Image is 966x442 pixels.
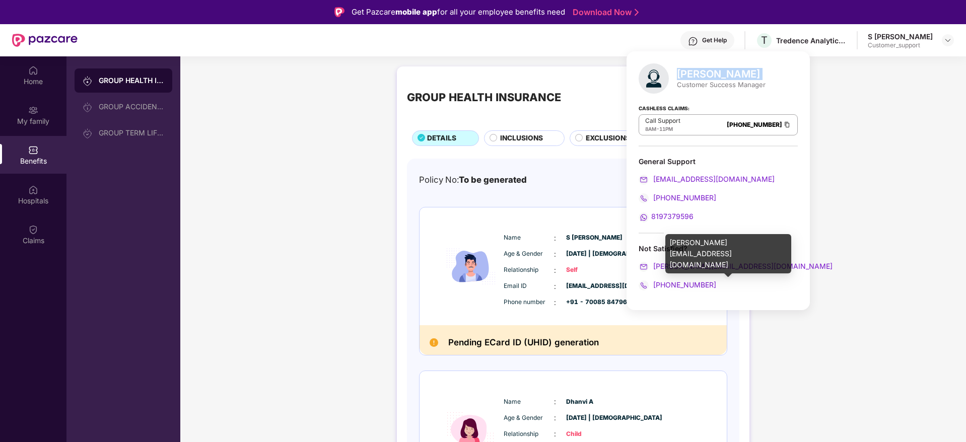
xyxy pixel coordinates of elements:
span: : [554,265,556,276]
img: svg+xml;base64,PHN2ZyB3aWR0aD0iMjAiIGhlaWdodD0iMjAiIHZpZXdCb3g9IjAgMCAyMCAyMCIgZmlsbD0ibm9uZSIgeG... [83,102,93,112]
div: S [PERSON_NAME] [868,32,933,41]
span: EXCLUSIONS [586,133,630,144]
img: svg+xml;base64,PHN2ZyB3aWR0aD0iMjAiIGhlaWdodD0iMjAiIHZpZXdCb3g9IjAgMCAyMCAyMCIgZmlsbD0ibm9uZSIgeG... [83,76,93,86]
div: GROUP TERM LIFE INSURANCE [99,129,164,137]
span: [DATE] | [DEMOGRAPHIC_DATA] [566,413,616,423]
strong: mobile app [395,7,437,17]
span: To be generated [459,175,527,185]
img: Logo [334,7,344,17]
span: [PERSON_NAME][EMAIL_ADDRESS][DOMAIN_NAME] [651,262,833,270]
span: : [554,249,556,260]
img: svg+xml;base64,PHN2ZyBpZD0iSG9zcGl0YWxzIiB4bWxucz0iaHR0cDovL3d3dy53My5vcmcvMjAwMC9zdmciIHdpZHRoPS... [28,185,38,195]
span: 8AM [645,126,656,132]
span: +91 - 70085 84796 [566,298,616,307]
div: Not Satisfied? [639,244,798,253]
img: svg+xml;base64,PHN2ZyB4bWxucz0iaHR0cDovL3d3dy53My5vcmcvMjAwMC9zdmciIHdpZHRoPSIyMCIgaGVpZ2h0PSIyMC... [639,212,649,223]
div: General Support [639,157,798,223]
span: DETAILS [427,133,456,144]
div: Customer_support [868,41,933,49]
img: svg+xml;base64,PHN2ZyB4bWxucz0iaHR0cDovL3d3dy53My5vcmcvMjAwMC9zdmciIHdpZHRoPSIyMCIgaGVpZ2h0PSIyMC... [639,175,649,185]
div: Policy No: [419,173,527,186]
img: svg+xml;base64,PHN2ZyBpZD0iQmVuZWZpdHMiIHhtbG5zPSJodHRwOi8vd3d3LnczLm9yZy8yMDAwL3N2ZyIgd2lkdGg9Ij... [28,145,38,155]
img: Clipboard Icon [783,120,791,129]
img: svg+xml;base64,PHN2ZyBpZD0iSGVscC0zMngzMiIgeG1sbnM9Imh0dHA6Ly93d3cudzMub3JnLzIwMDAvc3ZnIiB3aWR0aD... [688,36,698,46]
img: svg+xml;base64,PHN2ZyB4bWxucz0iaHR0cDovL3d3dy53My5vcmcvMjAwMC9zdmciIHdpZHRoPSIyMCIgaGVpZ2h0PSIyMC... [639,262,649,272]
img: Pending [430,338,438,347]
span: Child [566,429,616,439]
img: svg+xml;base64,PHN2ZyBpZD0iQ2xhaW0iIHhtbG5zPSJodHRwOi8vd3d3LnczLm9yZy8yMDAwL3N2ZyIgd2lkdGg9IjIwIi... [28,225,38,235]
a: [PERSON_NAME][EMAIL_ADDRESS][DOMAIN_NAME] [639,262,833,270]
div: GROUP HEALTH INSURANCE [407,89,561,106]
h2: Pending ECard ID (UHID) generation [448,335,599,350]
span: Age & Gender [504,413,554,423]
div: Not Satisfied? [639,244,798,290]
span: INCLUSIONS [500,133,543,144]
span: Relationship [504,265,554,275]
span: [DATE] | [DEMOGRAPHIC_DATA] [566,249,616,259]
span: Email ID [504,281,554,291]
span: Name [504,233,554,243]
img: svg+xml;base64,PHN2ZyBpZD0iSG9tZSIgeG1sbnM9Imh0dHA6Ly93d3cudzMub3JnLzIwMDAvc3ZnIiB3aWR0aD0iMjAiIG... [28,65,38,76]
div: Tredence Analytics Solutions Private Limited [776,36,847,45]
span: : [554,396,556,407]
span: Phone number [504,298,554,307]
a: Download Now [573,7,636,18]
img: svg+xml;base64,PHN2ZyB4bWxucz0iaHR0cDovL3d3dy53My5vcmcvMjAwMC9zdmciIHdpZHRoPSIyMCIgaGVpZ2h0PSIyMC... [639,280,649,290]
img: svg+xml;base64,PHN2ZyB4bWxucz0iaHR0cDovL3d3dy53My5vcmcvMjAwMC9zdmciIHdpZHRoPSIyMCIgaGVpZ2h0PSIyMC... [639,193,649,203]
a: [PHONE_NUMBER] [727,121,782,128]
div: Get Pazcare for all your employee benefits need [352,6,565,18]
img: Stroke [635,7,639,18]
img: svg+xml;base64,PHN2ZyB3aWR0aD0iMjAiIGhlaWdodD0iMjAiIHZpZXdCb3g9IjAgMCAyMCAyMCIgZmlsbD0ibm9uZSIgeG... [28,105,38,115]
span: T [761,34,768,46]
span: Self [566,265,616,275]
img: svg+xml;base64,PHN2ZyB3aWR0aD0iMjAiIGhlaWdodD0iMjAiIHZpZXdCb3g9IjAgMCAyMCAyMCIgZmlsbD0ibm9uZSIgeG... [83,128,93,138]
p: Call Support [645,117,680,125]
div: [PERSON_NAME] [677,68,766,80]
span: [EMAIL_ADDRESS][DOMAIN_NAME] [566,281,616,291]
span: [PHONE_NUMBER] [651,193,716,202]
a: [PHONE_NUMBER] [639,280,716,289]
span: S [PERSON_NAME] [566,233,616,243]
img: New Pazcare Logo [12,34,78,47]
div: - [645,125,680,133]
span: 8197379596 [651,212,694,220]
span: Age & Gender [504,249,554,259]
div: [PERSON_NAME][EMAIL_ADDRESS][DOMAIN_NAME] [665,234,791,273]
div: General Support [639,157,798,166]
span: [EMAIL_ADDRESS][DOMAIN_NAME] [651,175,775,183]
span: : [554,412,556,423]
img: svg+xml;base64,PHN2ZyB4bWxucz0iaHR0cDovL3d3dy53My5vcmcvMjAwMC9zdmciIHhtbG5zOnhsaW5rPSJodHRwOi8vd3... [639,63,669,94]
span: : [554,428,556,439]
img: icon [441,217,501,316]
div: GROUP HEALTH INSURANCE [99,76,164,86]
a: [EMAIL_ADDRESS][DOMAIN_NAME] [639,175,775,183]
span: 11PM [659,126,673,132]
span: Dhanvi A [566,397,616,407]
span: : [554,297,556,308]
strong: Cashless Claims: [639,102,689,113]
span: Relationship [504,429,554,439]
span: : [554,233,556,244]
span: : [554,281,556,292]
a: 8197379596 [639,212,694,220]
span: Name [504,397,554,407]
div: GROUP ACCIDENTAL INSURANCE [99,103,164,111]
div: Get Help [702,36,727,44]
div: Customer Success Manager [677,80,766,89]
img: svg+xml;base64,PHN2ZyBpZD0iRHJvcGRvd24tMzJ4MzIiIHhtbG5zPSJodHRwOi8vd3d3LnczLm9yZy8yMDAwL3N2ZyIgd2... [944,36,952,44]
a: [PHONE_NUMBER] [639,193,716,202]
span: [PHONE_NUMBER] [651,280,716,289]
